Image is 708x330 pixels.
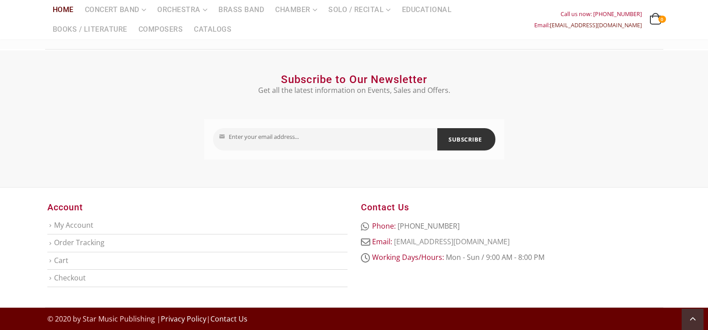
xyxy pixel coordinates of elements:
[47,20,133,39] a: Books / Literature
[204,85,504,96] p: Get all the latest information on Events, Sales and Offers.
[47,314,247,324] span: © 2020 by Star Music Publishing | |
[534,8,642,20] div: Call us now: [PHONE_NUMBER]
[437,128,495,150] button: SUBSCRIBE
[534,20,642,31] div: Email:
[361,201,661,213] h3: Contact Us
[54,220,93,230] a: My Account
[210,314,247,324] a: Contact Us
[54,238,105,247] a: Order Tracking
[658,16,666,23] span: 0
[398,221,460,231] span: [PHONE_NUMBER]
[204,73,504,86] h2: Subscribe to Our Newsletter
[161,314,206,324] a: Privacy Policy
[54,255,68,265] a: Cart
[446,252,545,262] span: Mon - Sun / 9:00 AM - 8:00 PM
[189,20,237,39] a: Catalogs
[372,221,396,231] strong: Phone:
[54,273,86,283] a: Checkout
[372,252,444,262] strong: Working Days/Hours:
[133,20,189,39] a: Composers
[394,237,510,246] a: [EMAIL_ADDRESS][DOMAIN_NAME]
[372,237,392,246] strong: Email:
[448,132,482,146] span: SUBSCRIBE
[47,201,348,213] h3: Account
[550,21,642,29] a: [EMAIL_ADDRESS][DOMAIN_NAME]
